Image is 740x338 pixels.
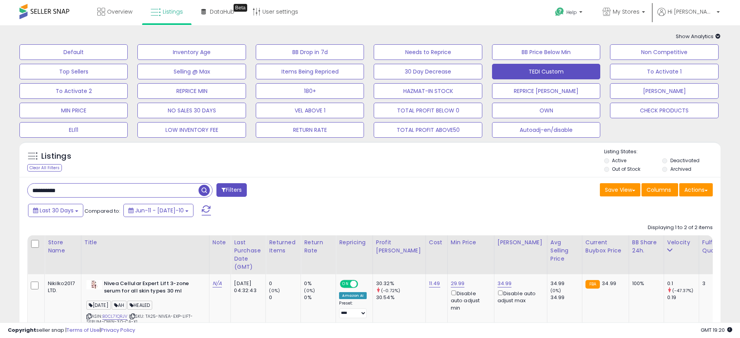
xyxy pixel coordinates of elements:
[86,301,111,310] span: [DATE]
[667,280,699,287] div: 0.1
[269,294,301,301] div: 0
[585,238,626,255] div: Current Buybox Price
[374,64,482,79] button: 30 Day Decrease
[112,301,127,310] span: AH
[234,4,247,12] div: Tooltip anchor
[648,224,713,231] div: Displaying 1 to 2 of 2 items
[256,122,364,138] button: RETURN RATE
[341,281,351,287] span: ON
[668,8,714,16] span: Hi [PERSON_NAME]
[19,64,128,79] button: Top Sellers
[256,103,364,118] button: VEL ABOVE 1
[429,280,440,287] a: 11.49
[137,122,246,138] button: LOW INVENTORY FEE
[213,238,228,247] div: Note
[679,183,713,196] button: Actions
[86,280,102,289] img: 31FWSRuND2L._SL40_.jpg
[256,83,364,99] button: 180+
[451,238,491,247] div: Min Price
[137,83,246,99] button: REPRICE MIN
[256,44,364,60] button: BB Drop in 7d
[304,294,336,301] div: 0%
[19,122,128,138] button: ELI11
[555,7,564,17] i: Get Help
[216,183,247,197] button: Filters
[429,238,444,247] div: Cost
[19,103,128,118] button: MIN PRICE
[67,326,100,334] a: Terms of Use
[234,238,262,271] div: Last Purchase Date (GMT)
[610,83,718,99] button: [PERSON_NAME]
[702,280,726,287] div: 3
[102,313,128,320] a: B0CL71QRJV
[28,204,83,217] button: Last 30 Days
[610,64,718,79] button: To Activate 1
[234,280,260,294] div: [DATE] 04:32:43
[374,83,482,99] button: HAZMAT-IN STOCK
[130,314,135,319] i: Click to copy
[84,238,206,247] div: Title
[550,287,561,294] small: (0%)
[8,326,36,334] strong: Copyright
[101,326,135,334] a: Privacy Policy
[19,83,128,99] button: To Activate 2
[451,280,465,287] a: 29.99
[104,280,199,296] b: Nivea Cellular Expert Lift 3-zone serum for all skin types 30 ml
[610,44,718,60] button: Non Competitive
[374,103,482,118] button: TOTAL PROFIT BELOW 0
[381,287,400,294] small: (-0.72%)
[339,238,369,247] div: Repricing
[492,64,600,79] button: TEDI Custom
[213,280,222,287] a: N/A
[19,44,128,60] button: Default
[304,280,336,287] div: 0%
[566,9,577,16] span: Help
[40,207,74,214] span: Last 30 Days
[600,183,640,196] button: Save View
[86,313,193,325] span: | SKU: TA25-NIVEA-EXP-LIFT-SERUM-OWN-30-CA-X1
[374,44,482,60] button: Needs to Reprice
[604,148,721,156] p: Listing States:
[676,33,721,40] span: Show Analytics
[269,238,297,255] div: Returned Items
[632,280,658,287] div: 100%
[86,314,91,319] i: Click to copy
[269,280,301,287] div: 0
[304,287,315,294] small: (0%)
[107,8,132,16] span: Overview
[41,151,71,162] h5: Listings
[672,287,693,294] small: (-47.37%)
[304,238,332,255] div: Return Rate
[497,238,544,247] div: [PERSON_NAME]
[497,289,541,304] div: Disable auto adjust max
[585,280,600,289] small: FBA
[492,83,600,99] button: REPRICE [PERSON_NAME]
[492,44,600,60] button: BB Price Below Min
[702,238,729,255] div: Fulfillable Quantity
[137,103,246,118] button: NO SALES 30 DAYS
[632,238,661,255] div: BB Share 24h.
[8,327,135,334] div: seller snap | |
[492,122,600,138] button: Autoadj-en/disable
[256,64,364,79] button: Items Being Repriced
[163,8,183,16] span: Listings
[550,238,579,263] div: Avg Selling Price
[667,294,699,301] div: 0.19
[642,183,678,196] button: Columns
[48,238,78,255] div: Store Name
[497,280,512,287] a: 34.99
[123,204,193,217] button: Jun-11 - [DATE]-10
[602,280,616,287] span: 34.99
[137,44,246,60] button: Inventory Age
[357,281,369,287] span: OFF
[127,301,152,310] span: HEALED
[27,164,62,172] div: Clear All Filters
[376,238,422,255] div: Profit [PERSON_NAME]
[667,238,696,247] div: Velocity
[339,301,366,318] div: Preset:
[550,294,582,301] div: 34.99
[647,186,671,194] span: Columns
[670,166,691,172] label: Archived
[84,207,120,215] span: Compared to:
[657,8,720,25] a: Hi [PERSON_NAME]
